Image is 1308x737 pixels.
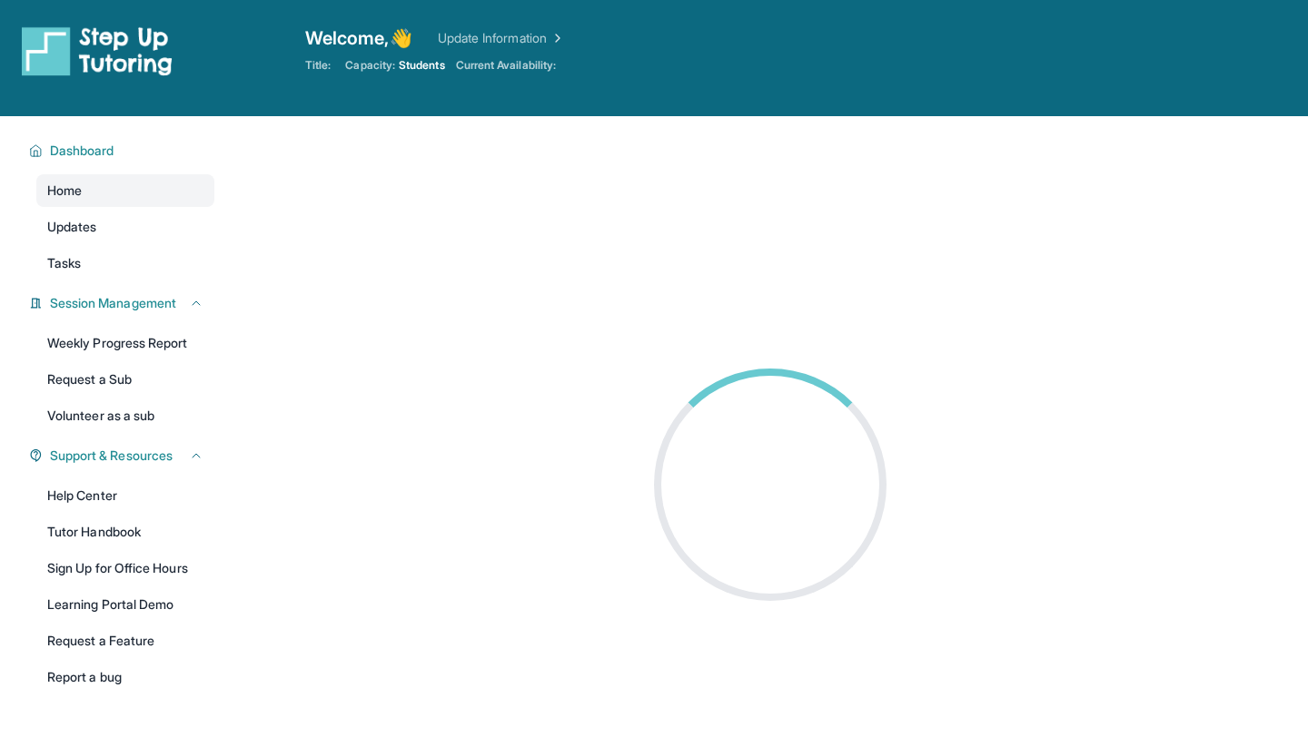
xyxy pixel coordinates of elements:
button: Support & Resources [43,447,203,465]
a: Learning Portal Demo [36,588,214,621]
span: Current Availability: [456,58,556,73]
span: Capacity: [345,58,395,73]
a: Help Center [36,479,214,512]
span: Tasks [47,254,81,272]
a: Tasks [36,247,214,280]
a: Tutor Handbook [36,516,214,548]
span: Home [47,182,82,200]
a: Volunteer as a sub [36,399,214,432]
span: Welcome, 👋 [305,25,412,51]
span: Dashboard [50,142,114,160]
span: Title: [305,58,331,73]
span: Support & Resources [50,447,173,465]
a: Report a bug [36,661,214,693]
a: Sign Up for Office Hours [36,552,214,585]
a: Update Information [438,29,565,47]
span: Session Management [50,294,176,312]
span: Updates [47,218,97,236]
img: logo [22,25,173,76]
button: Session Management [43,294,203,312]
img: Chevron Right [547,29,565,47]
span: Students [399,58,445,73]
a: Updates [36,211,214,243]
a: Weekly Progress Report [36,327,214,359]
button: Dashboard [43,142,203,160]
a: Home [36,174,214,207]
a: Request a Feature [36,624,214,657]
a: Request a Sub [36,363,214,396]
